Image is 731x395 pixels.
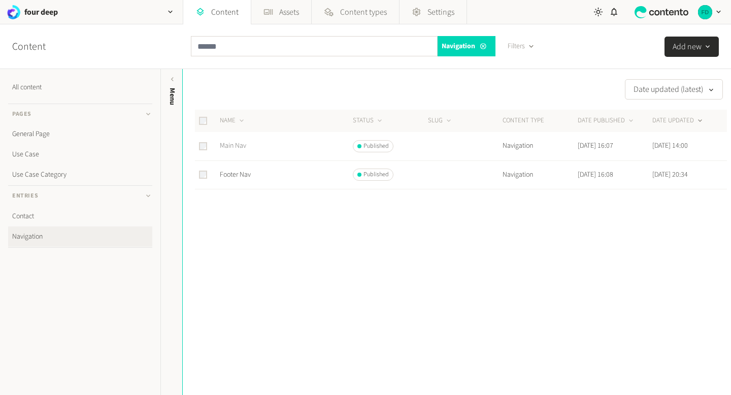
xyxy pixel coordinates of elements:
[502,132,577,160] td: Navigation
[8,206,152,226] a: Contact
[363,170,389,179] span: Published
[502,110,577,132] th: CONTENT TYPE
[12,191,38,201] span: Entries
[427,6,454,18] span: Settings
[12,39,69,54] h2: Content
[652,116,704,126] button: DATE UPDATED
[652,170,688,180] time: [DATE] 20:34
[340,6,387,18] span: Content types
[652,141,688,151] time: [DATE] 14:00
[8,226,152,247] a: Navigation
[500,36,543,56] button: Filters
[167,88,178,105] span: Menu
[220,170,251,180] a: Footer Nav
[12,110,31,119] span: Pages
[363,142,389,151] span: Published
[6,5,20,19] img: four deep
[442,41,475,52] span: Navigation
[24,6,58,18] h2: four deep
[578,141,613,151] time: [DATE] 16:07
[8,77,152,97] a: All content
[578,116,635,126] button: DATE PUBLISHED
[220,116,246,126] button: NAME
[664,37,719,57] button: Add new
[625,79,723,100] button: Date updated (latest)
[353,116,384,126] button: STATUS
[8,144,152,164] a: Use Case
[220,141,246,151] a: Main Nav
[698,5,712,19] img: four deep
[578,170,613,180] time: [DATE] 16:08
[8,124,152,144] a: General Page
[428,116,453,126] button: SLUG
[502,160,577,189] td: Navigation
[8,164,152,185] a: Use Case Category
[508,41,525,52] span: Filters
